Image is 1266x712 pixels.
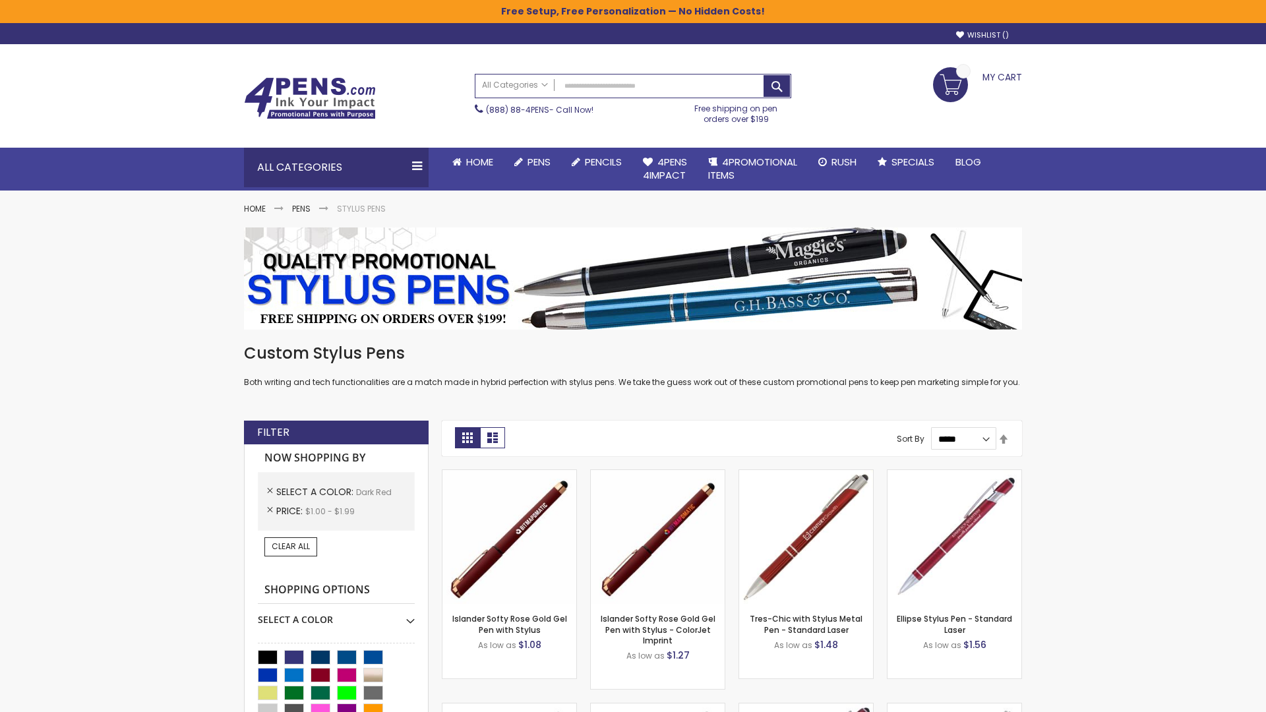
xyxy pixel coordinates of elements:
[831,155,857,169] span: Rush
[591,469,725,481] a: Islander Softy Rose Gold Gel Pen with Stylus - ColorJet Imprint-Dark Red
[591,470,725,604] img: Islander Softy Rose Gold Gel Pen with Stylus - ColorJet Imprint-Dark Red
[585,155,622,169] span: Pencils
[475,74,555,96] a: All Categories
[272,541,310,552] span: Clear All
[337,203,386,214] strong: Stylus Pens
[276,485,356,498] span: Select A Color
[643,155,687,182] span: 4Pens 4impact
[626,650,665,661] span: As low as
[888,470,1021,604] img: Ellipse Stylus Pen - Standard Laser-Dark Red
[867,148,945,177] a: Specials
[561,148,632,177] a: Pencils
[897,433,924,444] label: Sort By
[739,469,873,481] a: Tres-Chic with Stylus Metal Pen - Standard Laser-Dark Red
[442,469,576,481] a: Islander Softy Rose Gold Gel Pen with Stylus-Dark Red
[897,613,1012,635] a: Ellipse Stylus Pen - Standard Laser
[527,155,551,169] span: Pens
[632,148,698,191] a: 4Pens4impact
[244,343,1022,364] h1: Custom Stylus Pens
[455,427,480,448] strong: Grid
[888,469,1021,481] a: Ellipse Stylus Pen - Standard Laser-Dark Red
[504,148,561,177] a: Pens
[739,470,873,604] img: Tres-Chic with Stylus Metal Pen - Standard Laser-Dark Red
[478,639,516,651] span: As low as
[442,470,576,604] img: Islander Softy Rose Gold Gel Pen with Stylus-Dark Red
[808,148,867,177] a: Rush
[442,148,504,177] a: Home
[774,639,812,651] span: As low as
[891,155,934,169] span: Specials
[257,425,289,440] strong: Filter
[945,148,992,177] a: Blog
[264,537,317,556] a: Clear All
[486,104,549,115] a: (888) 88-4PENS
[482,80,548,90] span: All Categories
[814,638,838,651] span: $1.48
[276,504,305,518] span: Price
[258,604,415,626] div: Select A Color
[356,487,392,498] span: Dark Red
[466,155,493,169] span: Home
[667,649,690,662] span: $1.27
[698,148,808,191] a: 4PROMOTIONALITEMS
[518,638,541,651] span: $1.08
[681,98,792,125] div: Free shipping on pen orders over $199
[244,148,429,187] div: All Categories
[452,613,567,635] a: Islander Softy Rose Gold Gel Pen with Stylus
[244,343,1022,388] div: Both writing and tech functionalities are a match made in hybrid perfection with stylus pens. We ...
[963,638,986,651] span: $1.56
[244,227,1022,330] img: Stylus Pens
[486,104,593,115] span: - Call Now!
[750,613,862,635] a: Tres-Chic with Stylus Metal Pen - Standard Laser
[258,576,415,605] strong: Shopping Options
[601,613,715,645] a: Islander Softy Rose Gold Gel Pen with Stylus - ColorJet Imprint
[258,444,415,472] strong: Now Shopping by
[244,203,266,214] a: Home
[244,77,376,119] img: 4Pens Custom Pens and Promotional Products
[305,506,355,517] span: $1.00 - $1.99
[956,30,1009,40] a: Wishlist
[292,203,311,214] a: Pens
[708,155,797,182] span: 4PROMOTIONAL ITEMS
[955,155,981,169] span: Blog
[923,639,961,651] span: As low as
